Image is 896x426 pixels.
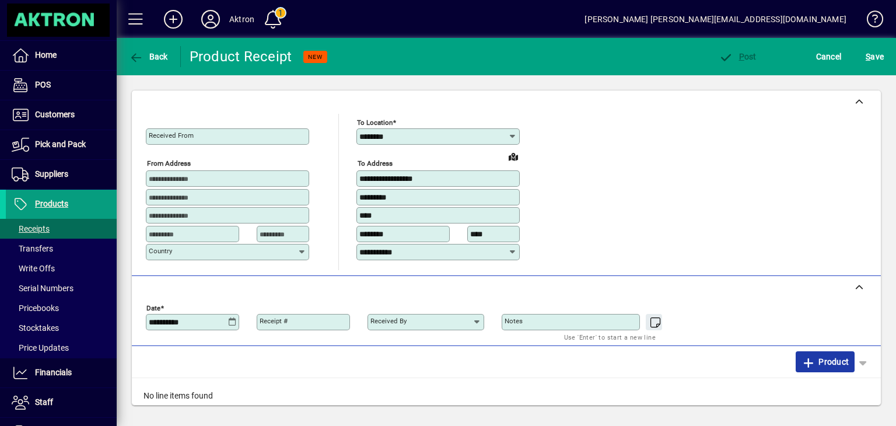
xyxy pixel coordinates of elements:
[35,50,57,60] span: Home
[6,388,117,417] a: Staff
[6,41,117,70] a: Home
[801,352,849,371] span: Product
[505,317,523,325] mat-label: Notes
[6,219,117,239] a: Receipts
[858,2,881,40] a: Knowledge Base
[719,52,757,61] span: ost
[504,147,523,166] a: View on map
[6,338,117,358] a: Price Updates
[35,169,68,179] span: Suppliers
[6,259,117,278] a: Write Offs
[584,10,846,29] div: [PERSON_NAME] [PERSON_NAME][EMAIL_ADDRESS][DOMAIN_NAME]
[866,52,870,61] span: S
[370,317,407,325] mat-label: Received by
[6,358,117,387] a: Financials
[6,100,117,130] a: Customers
[117,46,181,67] app-page-header-button: Back
[6,298,117,318] a: Pricebooks
[12,224,50,233] span: Receipts
[12,323,59,333] span: Stocktakes
[260,317,288,325] mat-label: Receipt #
[6,130,117,159] a: Pick and Pack
[190,47,292,66] div: Product Receipt
[816,47,842,66] span: Cancel
[12,284,73,293] span: Serial Numbers
[6,239,117,259] a: Transfers
[716,46,759,67] button: Post
[229,10,254,29] div: Aktron
[132,378,881,414] div: No line items found
[126,46,171,67] button: Back
[35,368,72,377] span: Financials
[149,131,194,139] mat-label: Received From
[35,110,75,119] span: Customers
[357,118,393,127] mat-label: To location
[863,46,887,67] button: Save
[129,52,168,61] span: Back
[12,303,59,313] span: Pricebooks
[813,46,845,67] button: Cancel
[192,9,229,30] button: Profile
[12,264,55,273] span: Write Offs
[796,351,855,372] button: Product
[12,244,53,253] span: Transfers
[12,343,69,352] span: Price Updates
[6,318,117,338] a: Stocktakes
[149,247,172,255] mat-label: Country
[308,53,323,61] span: NEW
[35,80,51,89] span: POS
[35,139,86,149] span: Pick and Pack
[35,397,53,407] span: Staff
[564,330,656,344] mat-hint: Use 'Enter' to start a new line
[6,160,117,189] a: Suppliers
[35,199,68,208] span: Products
[146,303,160,312] mat-label: Date
[155,9,192,30] button: Add
[6,71,117,100] a: POS
[6,278,117,298] a: Serial Numbers
[866,47,884,66] span: ave
[739,52,744,61] span: P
